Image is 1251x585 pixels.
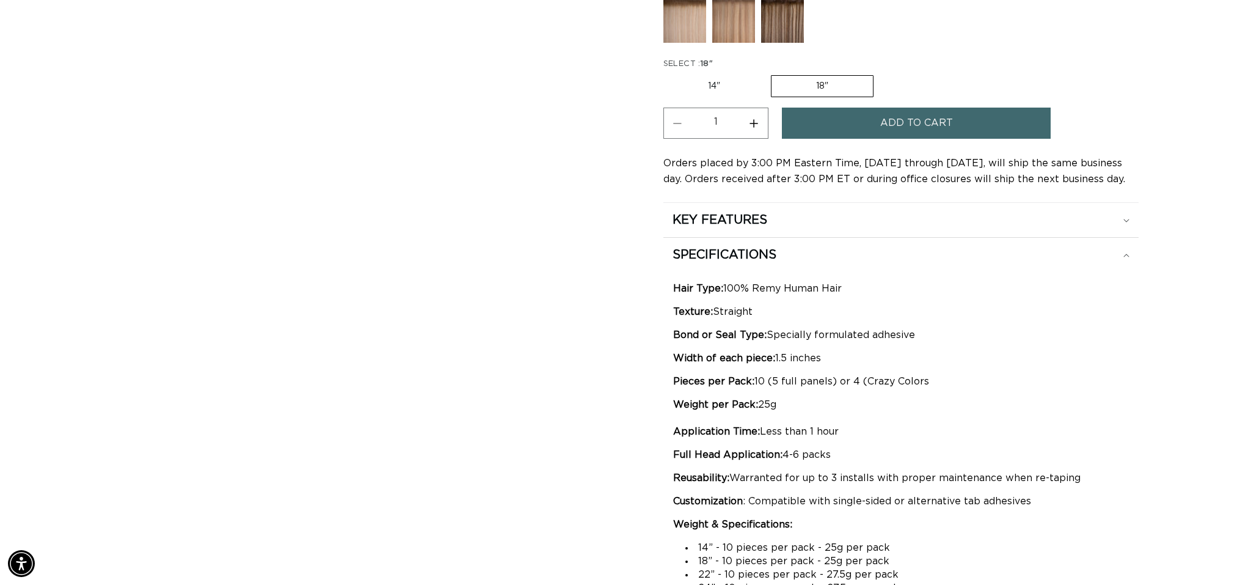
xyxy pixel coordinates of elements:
strong: Texture: [673,307,713,317]
p: Warranted for up to 3 installs with proper maintenance when re-taping [673,471,1129,485]
strong: Customization [673,496,743,506]
iframe: Chat Widget [1190,526,1251,585]
summary: SPECIFICATIONS [663,238,1139,272]
li: 14” - 10 pieces per pack - 25g per pack [685,541,1129,554]
summary: KEY FEATURES [663,203,1139,237]
strong: Application Time: [673,427,760,436]
p: 1.5 inches [673,351,1129,365]
p: 10 (5 full panels) or 4 (Crazy Colors [673,375,1129,388]
li: 18” - 10 pieces per pack - 25g per pack [685,554,1129,568]
h2: SPECIFICATIONS [673,247,776,263]
label: 18" [771,75,874,97]
strong: Width of each piece: [673,353,775,363]
strong: Weight per Pack: [673,400,758,410]
p: 25g Less than 1 hour [673,398,1129,438]
div: Accessibility Menu [8,550,35,577]
strong: Full Head Application: [673,450,782,460]
span: 18" [701,60,713,68]
p: 4-6 packs [673,448,1129,462]
li: 22” - 10 pieces per pack - 27.5g per pack [685,568,1129,581]
strong: Hair Type: [673,284,723,293]
strong: Pieces per Pack: [673,377,754,386]
span: Orders placed by 3:00 PM Eastern Time, [DATE] through [DATE], will ship the same business day. Or... [663,158,1125,184]
p: : Compatible with single-sided or alternative tab adhesives [673,495,1129,508]
p: 100% Remy Human Hair [673,282,1129,295]
strong: Bond or Seal Type: [673,330,767,340]
strong: Weight & Specifications: [673,520,792,529]
p: Straight [673,305,1129,318]
legend: SELECT : [663,58,714,70]
span: Add to cart [880,108,953,139]
strong: Reusability: [673,473,729,483]
label: 14" [663,76,765,97]
h2: KEY FEATURES [673,212,767,228]
button: Add to cart [782,108,1051,139]
p: Specially formulated adhesive [673,328,1129,342]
